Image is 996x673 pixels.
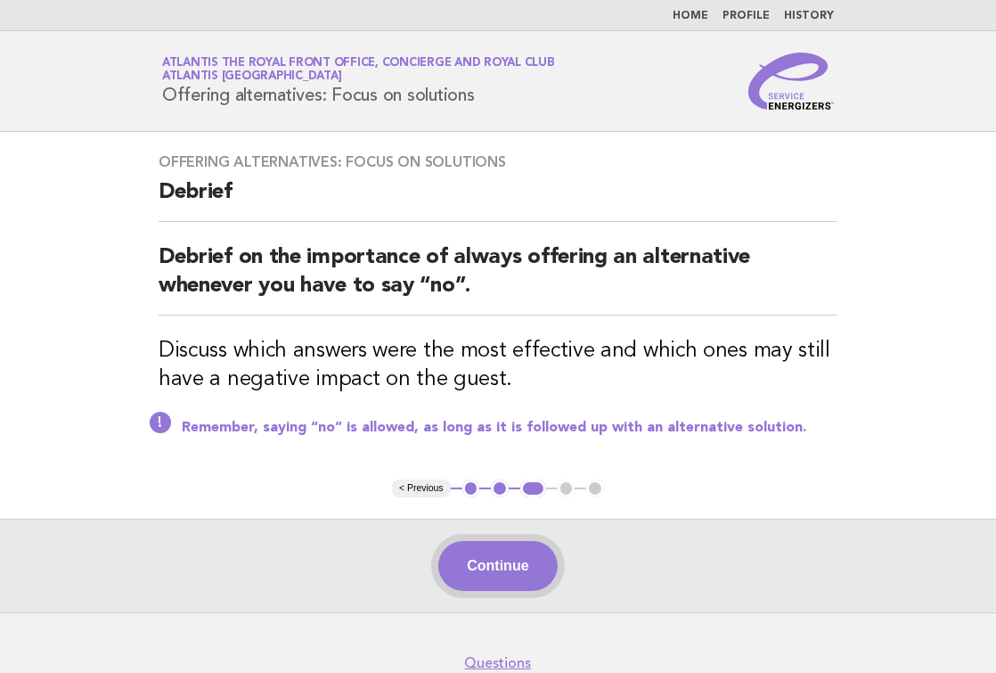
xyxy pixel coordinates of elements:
[162,57,555,82] a: Atlantis The Royal Front Office, Concierge and Royal ClubAtlantis [GEOGRAPHIC_DATA]
[723,11,770,21] a: Profile
[520,480,546,497] button: 3
[159,178,837,222] h2: Debrief
[392,480,450,497] button: < Previous
[462,480,480,497] button: 1
[162,71,342,83] span: Atlantis [GEOGRAPHIC_DATA]
[491,480,509,497] button: 2
[748,53,834,110] img: Service Energizers
[182,419,837,437] p: Remember, saying “no” is allowed, as long as it is followed up with an alternative solution.
[159,153,837,171] h3: Offering alternatives: Focus on solutions
[159,243,837,316] h2: Debrief on the importance of always offering an alternative whenever you have to say “no”.
[673,11,708,21] a: Home
[784,11,834,21] a: History
[438,541,557,591] button: Continue
[162,58,555,104] h1: Offering alternatives: Focus on solutions
[465,654,532,672] a: Questions
[159,337,837,394] h3: Discuss which answers were the most effective and which ones may still have a negative impact on ...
